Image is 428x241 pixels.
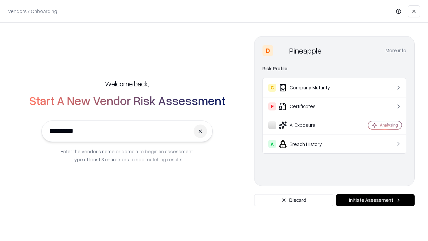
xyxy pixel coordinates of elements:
[268,121,348,129] div: AI Exposure
[254,194,333,206] button: Discard
[8,8,57,15] p: Vendors / Onboarding
[268,140,276,148] div: A
[262,45,273,56] div: D
[268,84,348,92] div: Company Maturity
[268,140,348,148] div: Breach History
[268,84,276,92] div: C
[336,194,415,206] button: Initiate Assessment
[105,79,149,88] h5: Welcome back,
[61,147,194,163] p: Enter the vendor’s name or domain to begin an assessment. Type at least 3 characters to see match...
[289,45,322,56] div: Pineapple
[268,102,276,110] div: F
[386,45,406,57] button: More info
[380,122,398,128] div: Analyzing
[262,65,406,73] div: Risk Profile
[268,102,348,110] div: Certificates
[276,45,287,56] img: Pineapple
[29,94,225,107] h2: Start A New Vendor Risk Assessment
